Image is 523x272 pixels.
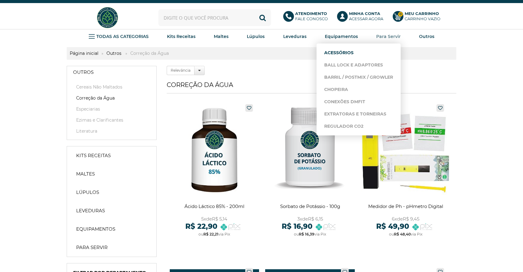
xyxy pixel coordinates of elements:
[127,51,172,56] strong: Correção da Água
[283,32,306,41] a: Leveduras
[103,51,124,56] a: Outros
[324,120,393,132] a: Regulador CO2
[167,66,195,75] label: Relevância
[170,101,259,244] a: Ácido Láctico 85% - 200ml
[67,66,156,78] a: Outros
[361,101,451,244] a: Medidor de Ph - pHmetro Digital
[76,189,99,195] strong: Lúpulos
[214,34,228,39] strong: Maltes
[70,168,153,180] a: Maltes
[73,95,150,101] a: Correção da Água
[73,84,150,90] a: Cereais Não Maltados
[76,208,105,214] strong: Leveduras
[214,32,228,41] a: Maltes
[324,71,393,83] a: Barril / PostMix / Growler
[405,11,439,16] b: Meu Carrinho
[67,51,102,56] a: Página inicial
[283,11,331,25] a: AtendimentoFale conosco
[70,186,153,198] a: Lúpulos
[70,241,153,254] a: Para Servir
[167,34,195,39] strong: Kits Receitas
[70,205,153,217] a: Leveduras
[167,81,456,93] h1: Correção da Água
[265,101,355,244] a: Sorbato de Potássio - 100g
[325,34,358,39] strong: Equipamentos
[376,34,401,39] strong: Para Servir
[419,34,434,39] strong: Outros
[73,117,150,123] a: Ezimas e Clarificantes
[324,83,393,96] a: Chopeira
[70,149,153,162] a: Kits Receitas
[76,226,115,232] strong: Equipamentos
[76,244,108,251] strong: Para Servir
[405,16,440,21] div: Carrinho Vazio
[324,59,393,71] a: Ball Lock e Adaptores
[419,32,434,41] a: Outros
[167,32,195,41] a: Kits Receitas
[325,32,358,41] a: Equipamentos
[295,11,327,16] b: Atendimento
[247,34,265,39] strong: Lúpulos
[73,69,94,75] strong: Outros
[158,9,271,26] input: Digite o que você procura
[324,96,393,108] a: Conexões DMFIT
[96,34,149,39] strong: TODAS AS CATEGORIAS
[247,32,265,41] a: Lúpulos
[295,11,328,21] p: Fale conosco
[73,106,150,112] a: Especiarias
[283,34,306,39] strong: Leveduras
[324,108,393,120] a: Extratoras e Torneiras
[73,128,150,134] a: Literatura
[89,32,149,41] a: TODAS AS CATEGORIAS
[349,11,383,21] p: Acessar agora
[96,6,119,29] img: Hopfen Haus BrewShop
[70,223,153,235] a: Equipamentos
[324,47,393,59] a: Acessórios
[76,171,95,177] strong: Maltes
[398,12,403,17] strong: 0
[376,32,401,41] a: Para Servir
[254,9,271,26] button: Buscar
[76,153,111,159] strong: Kits Receitas
[337,11,387,25] a: Minha ContaAcessar agora
[349,11,380,16] b: Minha Conta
